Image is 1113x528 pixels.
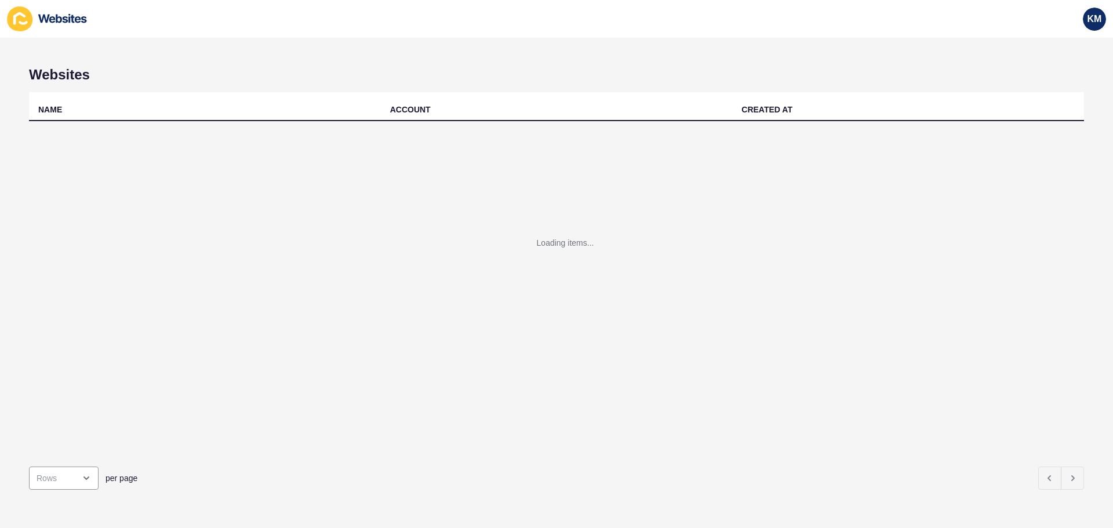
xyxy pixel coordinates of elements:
[106,472,137,484] span: per page
[390,104,431,115] div: ACCOUNT
[29,67,1084,83] h1: Websites
[29,467,99,490] div: open menu
[537,237,594,249] div: Loading items...
[741,104,792,115] div: CREATED AT
[38,104,62,115] div: NAME
[1087,13,1102,25] span: KM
